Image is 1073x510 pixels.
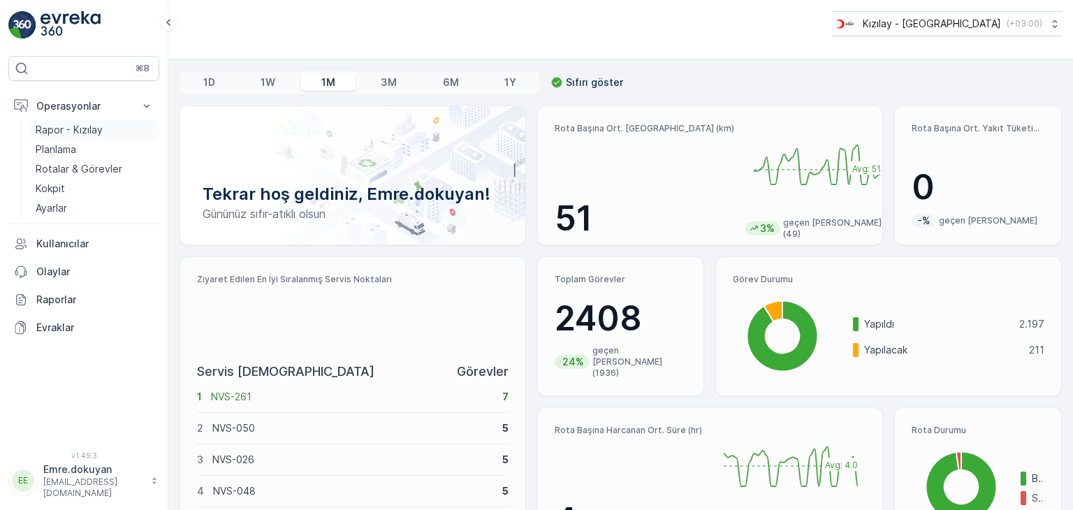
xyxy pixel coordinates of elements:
[1007,18,1042,29] p: ( +03:00 )
[863,17,1001,31] p: Kızılay - [GEOGRAPHIC_DATA]
[457,362,509,381] p: Görevler
[566,75,623,89] p: Sıfırı göster
[43,476,144,499] p: [EMAIL_ADDRESS][DOMAIN_NAME]
[759,221,776,235] p: 3%
[555,198,734,240] p: 51
[912,166,1044,208] p: 0
[8,258,159,286] a: Olaylar
[197,274,509,285] p: Ziyaret Edilen En İyi Sıralanmış Servis Noktaları
[36,162,122,176] p: Rotalar & Görevler
[783,217,894,240] p: geçen [PERSON_NAME] (49)
[203,75,215,89] p: 1D
[136,63,149,74] p: ⌘B
[12,469,34,492] div: EE
[321,75,335,89] p: 1M
[197,421,203,435] p: 2
[864,343,1020,357] p: Yapılacak
[733,274,1044,285] p: Görev Durumu
[30,198,159,218] a: Ayarlar
[36,237,154,251] p: Kullanıcılar
[8,92,159,120] button: Operasyonlar
[197,484,204,498] p: 4
[912,123,1044,134] p: Rota Başına Ort. Yakıt Tüketimi (lt)
[1029,343,1044,357] p: 211
[30,159,159,179] a: Rotalar & Görevler
[381,75,397,89] p: 3M
[916,214,932,228] p: -%
[36,321,154,335] p: Evraklar
[502,484,509,498] p: 5
[833,16,857,31] img: k%C4%B1z%C4%B1lay_D5CCths_t1JZB0k.png
[502,453,509,467] p: 5
[211,390,493,404] p: NVS-261
[30,120,159,140] a: Rapor - Kızılay
[36,99,131,113] p: Operasyonlar
[197,453,203,467] p: 3
[36,182,65,196] p: Kokpit
[30,179,159,198] a: Kokpit
[864,317,1010,331] p: Yapıldı
[555,298,687,340] p: 2408
[1032,472,1044,486] p: Bitmiş
[502,421,509,435] p: 5
[203,183,503,205] p: Tekrar hoş geldiniz, Emre.dokuyan!
[36,265,154,279] p: Olaylar
[41,11,101,39] img: logo_light-DOdMpM7g.png
[212,453,493,467] p: NVS-026
[213,484,493,498] p: NVS-048
[8,286,159,314] a: Raporlar
[555,274,687,285] p: Toplam Görevler
[8,314,159,342] a: Evraklar
[36,293,154,307] p: Raporlar
[8,11,36,39] img: logo
[8,230,159,258] a: Kullanıcılar
[912,425,1044,436] p: Rota Durumu
[43,462,144,476] p: Emre.dokuyan
[504,75,516,89] p: 1Y
[203,205,503,222] p: Gününüz sıfır-atıklı olsun
[502,390,509,404] p: 7
[833,11,1062,36] button: Kızılay - [GEOGRAPHIC_DATA](+03:00)
[592,345,687,379] p: geçen [PERSON_NAME] (1936)
[939,215,1037,226] p: geçen [PERSON_NAME]
[197,362,374,381] p: Servis [DEMOGRAPHIC_DATA]
[36,123,103,137] p: Rapor - Kızılay
[8,462,159,499] button: EEEmre.dokuyan[EMAIL_ADDRESS][DOMAIN_NAME]
[36,143,76,156] p: Planlama
[1019,317,1044,331] p: 2.197
[197,390,202,404] p: 1
[1032,491,1044,505] p: Süresi doldu
[8,451,159,460] span: v 1.49.3
[443,75,459,89] p: 6M
[36,201,67,215] p: Ayarlar
[261,75,275,89] p: 1W
[561,355,585,369] p: 24%
[30,140,159,159] a: Planlama
[555,425,705,436] p: Rota Başına Harcanan Ort. Süre (hr)
[212,421,493,435] p: NVS-050
[555,123,734,134] p: Rota Başına Ort. [GEOGRAPHIC_DATA] (km)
